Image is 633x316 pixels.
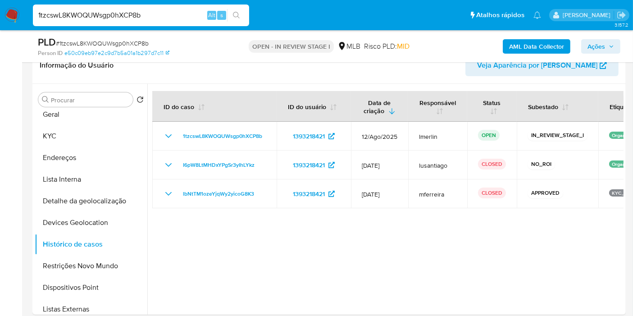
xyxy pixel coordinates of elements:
b: Person ID [38,49,63,57]
span: Ações [587,39,605,54]
button: search-icon [227,9,246,22]
button: Endereços [35,147,147,169]
span: Veja Aparência por [PERSON_NAME] [477,55,597,76]
span: Alt [208,11,215,19]
p: OPEN - IN REVIEW STAGE I [249,40,334,53]
span: s [220,11,223,19]
input: Procurar [51,96,129,104]
button: Histórico de casos [35,234,147,255]
span: Risco PLD: [364,41,410,51]
button: Restrições Novo Mundo [35,255,147,277]
h1: Informação do Usuário [40,61,114,70]
input: Pesquise usuários ou casos... [33,9,249,21]
button: Detalhe da geolocalização [35,190,147,212]
button: Dispositivos Point [35,277,147,298]
button: KYC [35,125,147,147]
div: MLB [337,41,360,51]
a: Notificações [533,11,541,19]
button: Geral [35,104,147,125]
p: leticia.merlin@mercadolivre.com [563,11,614,19]
button: Lista Interna [35,169,147,190]
button: AML Data Collector [503,39,570,54]
b: AML Data Collector [509,39,564,54]
button: Devices Geolocation [35,212,147,234]
button: Retornar ao pedido padrão [137,96,144,106]
b: PLD [38,35,56,49]
span: MID [397,41,410,51]
button: Procurar [42,96,49,103]
span: 3.157.2 [615,21,628,28]
button: Veja Aparência por [PERSON_NAME] [465,55,619,76]
button: Ações [581,39,620,54]
span: # 1tzcswL8KWOQUWsgp0hXCP8b [56,39,149,48]
a: Sair [617,10,626,20]
a: e50c09eb97e2c9d7b5a01a1b297d7c11 [64,49,169,57]
span: Atalhos rápidos [476,10,524,20]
